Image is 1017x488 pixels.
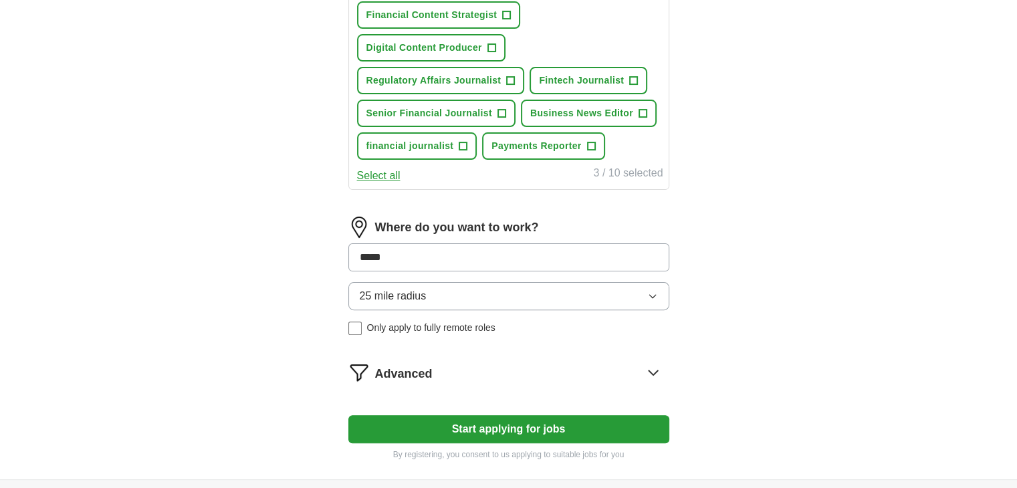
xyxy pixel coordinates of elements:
[357,67,525,94] button: Regulatory Affairs Journalist
[348,362,370,383] img: filter
[357,1,521,29] button: Financial Content Strategist
[357,34,505,62] button: Digital Content Producer
[348,322,362,335] input: Only apply to fully remote roles
[366,106,492,120] span: Senior Financial Journalist
[357,132,477,160] button: financial journalist
[366,8,497,22] span: Financial Content Strategist
[375,219,539,237] label: Where do you want to work?
[539,74,624,88] span: Fintech Journalist
[366,74,501,88] span: Regulatory Affairs Journalist
[348,415,669,443] button: Start applying for jobs
[530,106,633,120] span: Business News Editor
[491,139,581,153] span: Payments Reporter
[360,288,427,304] span: 25 mile radius
[348,449,669,461] p: By registering, you consent to us applying to suitable jobs for you
[348,282,669,310] button: 25 mile radius
[357,100,516,127] button: Senior Financial Journalist
[521,100,657,127] button: Business News Editor
[348,217,370,238] img: location.png
[367,321,495,335] span: Only apply to fully remote roles
[375,365,433,383] span: Advanced
[357,168,401,184] button: Select all
[366,139,454,153] span: financial journalist
[366,41,482,55] span: Digital Content Producer
[482,132,604,160] button: Payments Reporter
[593,165,663,184] div: 3 / 10 selected
[530,67,647,94] button: Fintech Journalist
